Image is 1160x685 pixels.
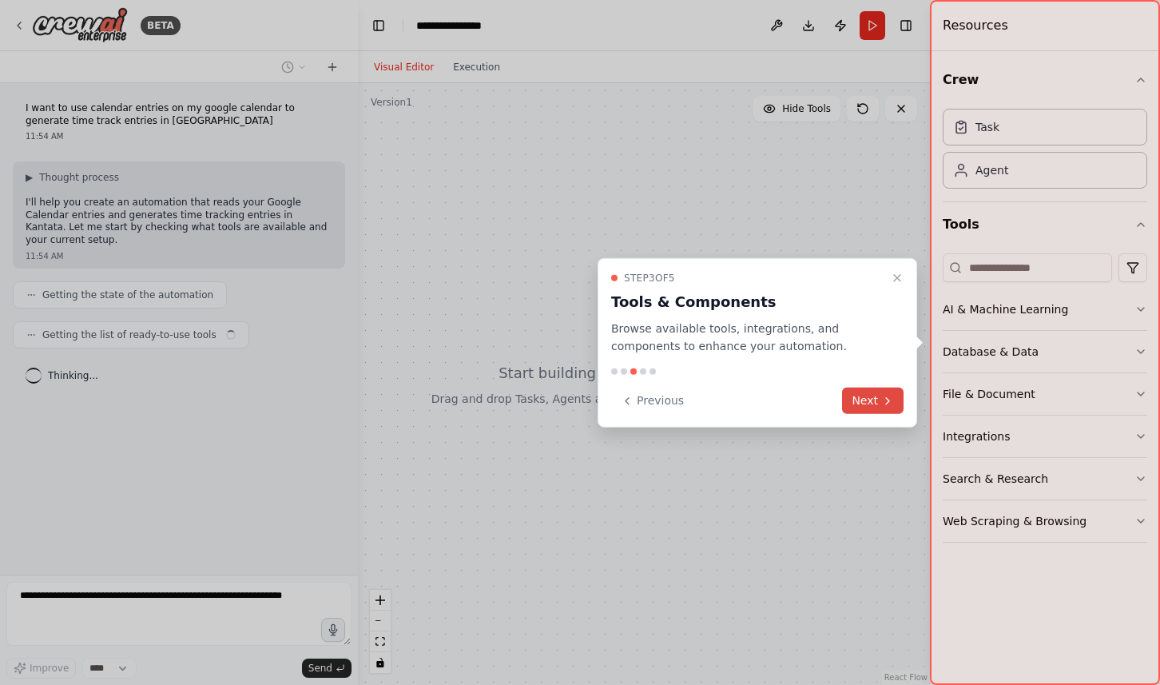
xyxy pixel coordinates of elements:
button: Previous [611,388,693,414]
h3: Tools & Components [611,290,884,313]
p: Browse available tools, integrations, and components to enhance your automation. [611,319,884,356]
button: Hide left sidebar [367,14,390,37]
span: Step 3 of 5 [624,271,675,284]
button: Close walkthrough [888,268,907,287]
button: Next [842,388,904,414]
